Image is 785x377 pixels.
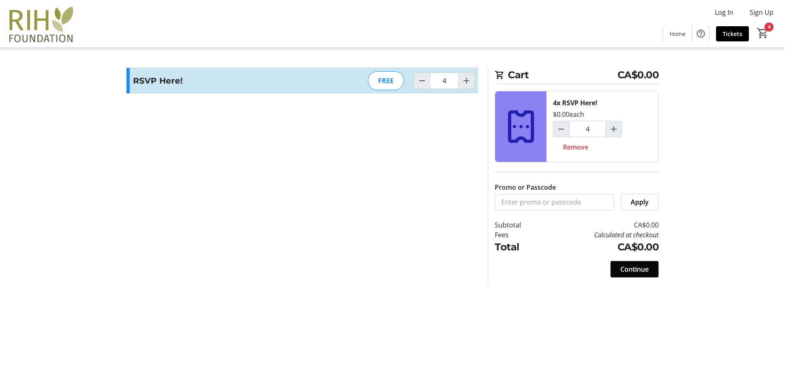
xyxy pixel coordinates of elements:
[495,182,556,192] label: Promo or Passcode
[553,109,584,119] div: $0.00 each
[495,68,659,84] h2: Cart
[553,98,597,108] div: 4x RSVP Here!
[495,240,542,254] td: Total
[495,194,614,210] input: Enter promo or passcode
[368,71,404,90] div: FREE
[611,261,659,277] button: Continue
[569,121,606,137] input: RSVP Here! Quantity
[553,121,569,137] button: Decrement by one
[542,240,659,254] td: CA$0.00
[621,194,659,210] button: Apply
[755,26,770,41] button: Cart
[617,68,659,82] span: CA$0.00
[693,25,709,42] button: Help
[414,73,430,89] button: Decrement by one
[723,30,742,38] span: Tickets
[716,26,749,41] a: Tickets
[715,7,733,17] span: Log In
[430,73,459,89] input: RSVP Here! Quantity
[495,220,542,230] td: Subtotal
[553,139,598,155] button: Remove
[542,220,659,230] td: CA$0.00
[663,26,692,41] a: Home
[743,6,780,19] button: Sign Up
[708,6,740,19] button: Log In
[620,264,649,274] span: Continue
[495,230,542,240] td: Fees
[542,230,659,240] td: Calculated at checkout
[133,75,312,87] h3: RSVP Here!
[606,121,622,137] button: Increment by one
[459,73,474,89] button: Increment by one
[563,142,588,152] span: Remove
[5,3,78,44] img: Royal Inland Hospital Foundation 's Logo
[670,30,686,38] span: Home
[750,7,774,17] span: Sign Up
[631,197,649,207] span: Apply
